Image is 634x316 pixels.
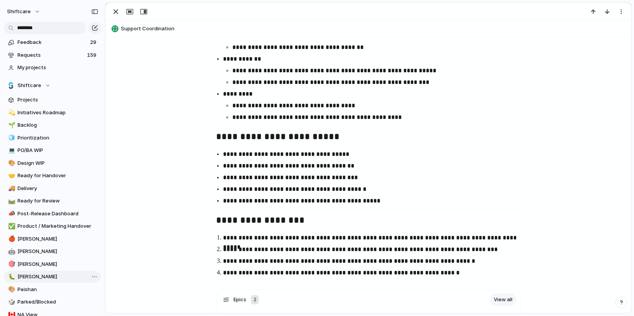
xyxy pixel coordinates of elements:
a: 🌱Backlog [4,119,101,131]
span: Ready for Handover [17,172,98,180]
a: 🚚Delivery [4,183,101,194]
a: 💫Initiatives Roadmap [4,107,101,119]
div: 🚚 [8,184,14,193]
a: 🎨Peishan [4,284,101,295]
div: 🎯 [8,260,14,269]
button: 🌱 [7,121,15,129]
span: Requests [17,51,85,59]
div: 🍎 [8,234,14,243]
a: 🎯[PERSON_NAME] [4,258,101,270]
a: Requests159 [4,49,101,61]
div: 🤝 [8,171,14,180]
div: 🧊 [8,133,14,142]
a: View all [490,293,516,306]
a: Projects [4,94,101,106]
span: Initiatives Roadmap [17,109,98,117]
button: Shiftcare [4,80,101,91]
a: 🛤️Ready for Review [4,195,101,207]
a: 🐛[PERSON_NAME] [4,271,101,283]
span: [PERSON_NAME] [17,273,98,281]
a: 🎲Parked/Blocked [4,296,101,308]
a: 🤝Ready for Handover [4,170,101,182]
span: Product / Marketing Handover [17,222,98,230]
div: 💫 [8,108,14,117]
button: 🎯 [7,260,15,268]
button: 🛤️ [7,197,15,205]
button: 📣 [7,210,15,218]
a: 💻PO/BA WIP [4,145,101,156]
span: Peishan [17,286,98,293]
a: 🤖[PERSON_NAME] [4,246,101,257]
div: 2 [251,295,259,304]
button: 🧊 [7,134,15,142]
span: My projects [17,64,98,72]
a: 📣Post-Release Dashboard [4,208,101,220]
div: 🤖 [8,247,14,256]
span: Support Coordination [121,25,627,33]
div: 🎨 [8,285,14,294]
a: 🍎[PERSON_NAME] [4,233,101,245]
button: 🎨 [7,286,15,293]
div: 🐛 [8,272,14,281]
span: Projects [17,96,98,104]
span: PO/BA WIP [17,147,98,154]
button: shiftcare [3,5,44,18]
button: 💫 [7,109,15,117]
button: 🎲 [7,298,15,306]
span: Feedback [17,38,88,46]
button: 🎨 [7,159,15,167]
div: 💻 [8,146,14,155]
div: 🌱 [8,121,14,130]
span: shiftcare [7,8,31,16]
span: [PERSON_NAME] [17,248,98,255]
a: ✅Product / Marketing Handover [4,220,101,232]
a: My projects [4,62,101,73]
button: 🐛 [7,273,15,281]
button: 🤖 [7,248,15,255]
a: 🎨Design WIP [4,157,101,169]
button: 🤝 [7,172,15,180]
a: 🧊Prioritization [4,132,101,144]
button: 💻 [7,147,15,154]
span: Epics [233,296,246,304]
div: 🎲 [8,298,14,307]
button: 🍎 [7,235,15,243]
span: Post-Release Dashboard [17,210,98,218]
button: Support Coordination [109,23,627,35]
span: Ready for Review [17,197,98,205]
div: 🛤️ [8,197,14,206]
span: Prioritization [17,134,98,142]
div: 📣 [8,209,14,218]
div: 🎨 [8,159,14,168]
div: ✅ [8,222,14,231]
span: Shiftcare [17,82,41,89]
span: Backlog [17,121,98,129]
button: 🚚 [7,185,15,192]
span: Delivery [17,185,98,192]
span: Design WIP [17,159,98,167]
span: Parked/Blocked [17,298,98,306]
span: 29 [90,38,98,46]
span: [PERSON_NAME] [17,235,98,243]
a: Feedback29 [4,37,101,48]
span: 159 [87,51,98,59]
span: [PERSON_NAME] [17,260,98,268]
button: ✅ [7,222,15,230]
